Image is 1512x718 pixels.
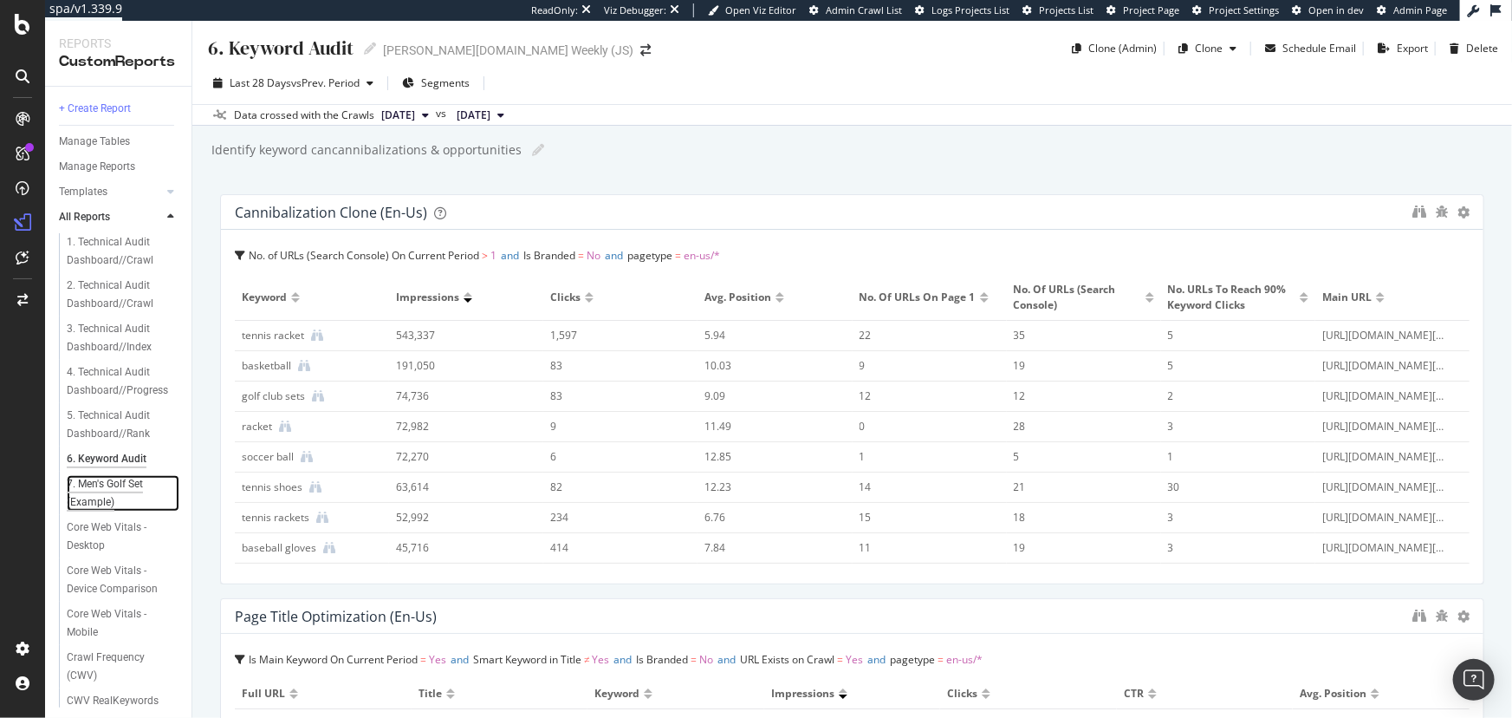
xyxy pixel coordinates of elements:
span: = [838,652,844,667]
div: 30 [1168,480,1295,495]
div: [PERSON_NAME][DOMAIN_NAME] Weekly (JS) [383,42,633,59]
div: 7. Men's Golf Set (Example) [67,475,165,512]
div: https://www.wilson.com/en-us/product/rush-pro-lite-wrs00737 [1322,480,1449,495]
div: 9 [550,419,677,434]
a: 3. Technical Audit Dashboard//Index [67,320,179,356]
span: No. of URLs on Page 1 [860,290,976,305]
div: 35 [1014,328,1140,343]
div: 5 [1168,328,1295,343]
div: basketball [242,358,291,374]
span: Projects List [1039,3,1093,16]
a: All Reports [59,208,162,226]
a: Manage Reports [59,158,179,176]
div: arrow-right-arrow-left [640,44,651,56]
a: Projects List [1022,3,1093,17]
div: 22 [860,328,986,343]
div: tennis rackets [242,510,309,525]
a: Crawl Frequency (CWV) [67,649,179,685]
a: Project Page [1106,3,1179,17]
span: No. URLs to Reach 90% Keyword Clicks [1168,282,1295,313]
div: 45,716 [396,540,522,556]
span: Clicks [947,686,977,702]
div: 12 [860,388,986,404]
span: Is Branded [523,248,575,263]
button: [DATE] [450,105,511,126]
div: 3. Technical Audit Dashboard//Index [67,320,169,356]
span: Avg. Position [704,290,771,305]
div: 5 [1168,358,1295,374]
div: 1 [1168,449,1295,465]
div: Delete [1466,41,1498,55]
a: Manage Tables [59,133,179,151]
div: 74,736 [396,388,522,404]
span: Yes [847,652,864,667]
div: 83 [550,388,677,404]
div: tennis shoes [242,480,302,495]
a: 6. Keyword Audit [67,450,179,468]
div: https://www.wilson.com/en-us/product/blade-25-v9-rkt-wr15160 [1322,419,1449,434]
span: Admin Page [1393,3,1447,16]
div: 234 [550,510,677,525]
span: ≠ [584,652,590,667]
div: Manage Reports [59,158,135,176]
div: Identify keyword cancannibalizations & opportunities [210,141,522,159]
div: Templates [59,183,107,201]
div: Cannibalization Clone (en-us)No. of URLs (Search Console) On Current Period > 1andIs Branded = No... [220,194,1484,584]
div: CustomReports [59,52,178,72]
div: 83 [550,358,677,374]
a: 1. Technical Audit Dashboard//Crawl [67,233,179,270]
div: Viz Debugger: [604,3,666,17]
span: vs [436,106,450,121]
div: 28 [1014,419,1140,434]
span: = [420,652,426,667]
div: Page Title Optimization (en-us) [235,608,437,625]
div: 19 [1014,540,1140,556]
span: CTR [1124,686,1144,702]
div: 0 [860,419,986,434]
span: Last 28 Days [230,75,291,90]
div: + Create Report [59,100,131,118]
span: Smart Keyword in Title [473,652,581,667]
span: Yes [593,652,610,667]
a: + Create Report [59,100,179,118]
div: https://www.wilson.com/en-us/product/us-open-blx-100-tns-rkt-wr08270 [1322,328,1449,343]
span: No [587,248,600,263]
a: 4. Technical Audit Dashboard//Progress [67,363,179,400]
div: Manage Tables [59,133,130,151]
div: 15 [860,510,986,525]
a: Templates [59,183,162,201]
div: 11.49 [704,419,831,434]
a: Core Web Vitals - Mobile [67,605,179,642]
div: Data crossed with the Crawls [234,108,374,123]
span: = [938,652,944,667]
div: 63,614 [396,480,522,495]
div: bug [1435,610,1449,622]
span: Keyword [594,686,639,702]
div: 14 [860,480,986,495]
div: Cannibalization Clone (en-us) [235,204,427,221]
div: 2. Technical Audit Dashboard//Crawl [67,277,169,313]
a: Core Web Vitals - Device Comparison [67,562,179,598]
div: 543,337 [396,328,522,343]
div: 6 [550,449,677,465]
div: Open Intercom Messenger [1453,659,1495,701]
div: 12 [1014,388,1140,404]
div: 1. Technical Audit Dashboard//Crawl [67,233,169,270]
div: 5.94 [704,328,831,343]
span: No. of URLs (Search Console) [1014,282,1141,313]
a: Project Settings [1192,3,1279,17]
button: Clone [1171,35,1243,62]
div: Crawl Frequency (CWV) [67,649,164,685]
i: Edit report name [532,144,544,156]
button: Export [1371,35,1428,62]
span: Segments [421,75,470,90]
span: = [675,248,681,263]
div: Schedule Email [1282,41,1356,55]
div: All Reports [59,208,110,226]
span: and [718,652,737,667]
div: binoculars [1412,205,1426,219]
div: golf club sets [242,388,305,404]
div: Clone [1195,41,1223,55]
span: en-us/* [947,652,983,667]
div: 12.85 [704,449,831,465]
